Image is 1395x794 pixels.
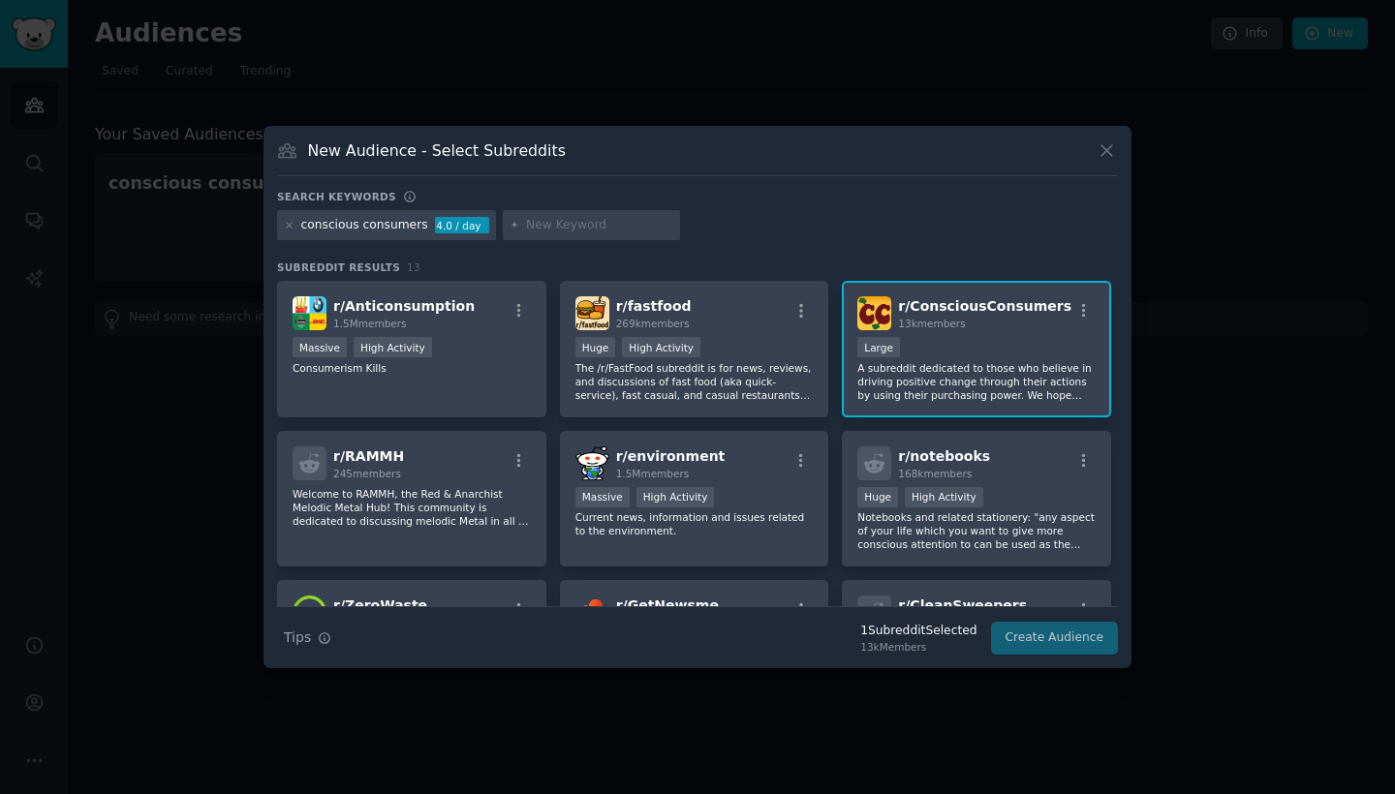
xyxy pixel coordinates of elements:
span: 245 members [333,468,401,479]
img: GetNewsme [575,595,609,629]
img: Anticonsumption [293,296,326,330]
div: Large [857,337,900,357]
img: environment [575,446,609,480]
span: r/ CleanSweepers [898,597,1027,613]
span: r/ notebooks [898,448,990,464]
img: ConsciousConsumers [857,296,891,330]
img: ZeroWaste [293,595,326,629]
p: Consumerism Kills [293,361,531,375]
span: r/ ConsciousConsumers [898,298,1071,314]
span: 1.5M members [616,468,690,479]
div: 1 Subreddit Selected [860,623,976,640]
span: Subreddit Results [277,260,400,274]
span: r/ RAMMH [333,448,404,464]
p: Current news, information and issues related to the environment. [575,510,814,537]
div: Massive [293,337,347,357]
span: Tips [284,627,311,648]
div: High Activity [622,337,700,357]
img: fastfood [575,296,609,330]
button: Tips [277,621,338,655]
h3: Search keywords [277,190,396,203]
span: r/ Anticonsumption [333,298,475,314]
div: Huge [575,337,616,357]
span: r/ ZeroWaste [333,597,427,613]
div: 4.0 / day [435,217,489,234]
p: Welcome to RAMMH, the Red & Anarchist Melodic Metal Hub! This community is dedicated to discussin... [293,487,531,528]
p: A subreddit dedicated to those who believe in driving positive change through their actions by us... [857,361,1096,402]
span: 168k members [898,468,972,479]
span: 13 [407,261,420,273]
span: 269k members [616,318,690,329]
span: 1.5M members [333,318,407,329]
input: New Keyword [526,217,673,234]
p: Notebooks and related stationery: "any aspect of your life which you want to give more conscious ... [857,510,1096,551]
div: High Activity [636,487,715,507]
span: r/ fastfood [616,298,692,314]
div: conscious consumers [301,217,428,234]
h3: New Audience - Select Subreddits [308,140,566,161]
p: The /r/FastFood subreddit is for news, reviews, and discussions of fast food (aka quick-service),... [575,361,814,402]
span: r/ environment [616,448,726,464]
div: Massive [575,487,630,507]
div: Huge [857,487,898,507]
div: High Activity [905,487,983,507]
span: 13k members [898,318,965,329]
span: r/ GetNewsme [616,597,719,613]
div: 13k Members [860,640,976,654]
div: High Activity [354,337,432,357]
